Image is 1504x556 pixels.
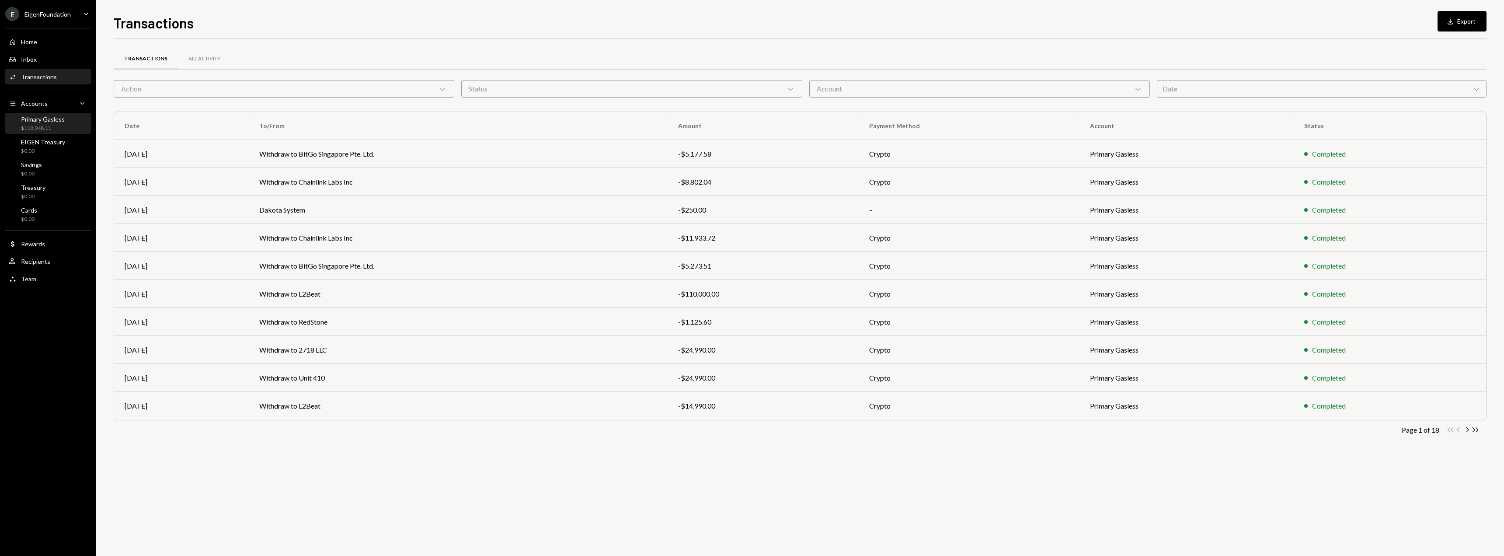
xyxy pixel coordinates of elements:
[5,51,91,67] a: Inbox
[1312,289,1346,299] div: Completed
[1079,252,1294,280] td: Primary Gasless
[5,7,19,21] div: E
[1294,112,1486,140] th: Status
[5,181,91,202] a: Treasury$0.00
[21,115,65,123] div: Primary Gasless
[249,364,668,392] td: Withdraw to Unit 410
[24,10,71,18] div: EigenFoundation
[125,261,238,271] div: [DATE]
[859,168,1079,196] td: Crypto
[249,224,668,252] td: Withdraw to Chainlink Labs Inc
[1079,224,1294,252] td: Primary Gasless
[125,373,238,383] div: [DATE]
[188,55,220,63] div: All Activity
[114,48,178,70] a: Transactions
[1079,280,1294,308] td: Primary Gasless
[125,317,238,327] div: [DATE]
[21,100,48,107] div: Accounts
[5,236,91,252] a: Rewards
[21,240,45,248] div: Rewards
[1079,308,1294,336] td: Primary Gasless
[124,55,167,63] div: Transactions
[859,252,1079,280] td: Crypto
[1312,317,1346,327] div: Completed
[678,205,848,215] div: -$250.00
[1312,233,1346,243] div: Completed
[5,158,91,179] a: Savings$0.00
[1312,177,1346,187] div: Completed
[859,224,1079,252] td: Crypto
[1438,11,1487,31] button: Export
[1079,196,1294,224] td: Primary Gasless
[178,48,231,70] a: All Activity
[21,258,50,265] div: Recipients
[249,196,668,224] td: Dakota System
[859,364,1079,392] td: Crypto
[125,177,238,187] div: [DATE]
[249,252,668,280] td: Withdraw to BitGo Singapore Pte. Ltd.
[21,73,57,80] div: Transactions
[5,204,91,225] a: Cards$0.00
[678,233,848,243] div: -$11,933.72
[21,216,37,223] div: $0.00
[1312,149,1346,159] div: Completed
[114,80,454,98] div: Action
[249,308,668,336] td: Withdraw to RedStone
[859,280,1079,308] td: Crypto
[1079,112,1294,140] th: Account
[859,308,1079,336] td: Crypto
[21,38,37,45] div: Home
[5,69,91,84] a: Transactions
[114,14,194,31] h1: Transactions
[21,138,65,146] div: EIGEN Treasury
[678,149,848,159] div: -$5,177.58
[249,280,668,308] td: Withdraw to L2Beat
[249,392,668,420] td: Withdraw to L2Beat
[249,168,668,196] td: Withdraw to Chainlink Labs Inc
[678,401,848,411] div: -$14,990.00
[678,317,848,327] div: -$1,125.60
[125,345,238,355] div: [DATE]
[1157,80,1487,98] div: Date
[249,112,668,140] th: To/From
[1402,426,1439,434] div: Page 1 of 18
[1312,261,1346,271] div: Completed
[678,261,848,271] div: -$5,273.51
[21,125,65,132] div: $118,048.11
[1079,336,1294,364] td: Primary Gasless
[21,206,37,214] div: Cards
[1312,373,1346,383] div: Completed
[1079,364,1294,392] td: Primary Gasless
[5,95,91,111] a: Accounts
[21,184,45,191] div: Treasury
[125,401,238,411] div: [DATE]
[1079,168,1294,196] td: Primary Gasless
[125,233,238,243] div: [DATE]
[1312,205,1346,215] div: Completed
[21,161,42,168] div: Savings
[21,275,36,283] div: Team
[5,136,91,157] a: EIGEN Treasury$0.00
[859,336,1079,364] td: Crypto
[859,392,1079,420] td: Crypto
[809,80,1150,98] div: Account
[5,253,91,269] a: Recipients
[1079,392,1294,420] td: Primary Gasless
[859,140,1079,168] td: Crypto
[5,34,91,49] a: Home
[21,147,65,155] div: $0.00
[249,336,668,364] td: Withdraw to 2718 LLC
[125,289,238,299] div: [DATE]
[668,112,859,140] th: Amount
[1079,140,1294,168] td: Primary Gasless
[461,80,802,98] div: Status
[21,193,45,200] div: $0.00
[678,345,848,355] div: -$24,990.00
[1312,401,1346,411] div: Completed
[5,271,91,287] a: Team
[678,177,848,187] div: -$8,802.04
[678,373,848,383] div: -$24,990.00
[859,112,1079,140] th: Payment Method
[125,205,238,215] div: [DATE]
[678,289,848,299] div: -$110,000.00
